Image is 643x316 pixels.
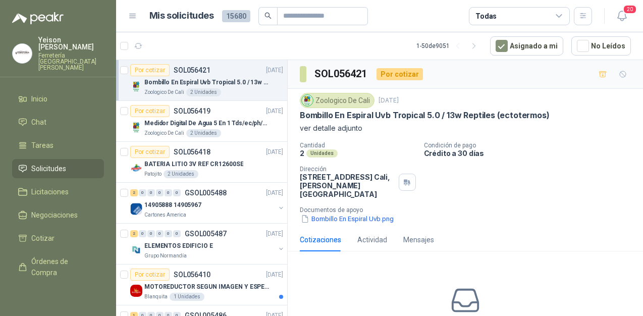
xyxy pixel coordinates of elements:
a: Remisiones [12,286,104,305]
p: SOL056421 [174,67,210,74]
a: Solicitudes [12,159,104,178]
div: 0 [156,230,164,237]
div: 0 [139,230,146,237]
span: Solicitudes [31,163,66,174]
div: 0 [165,230,172,237]
h1: Mis solicitudes [149,9,214,23]
p: Zoologico De Cali [144,88,184,96]
h3: SOL056421 [314,66,368,82]
span: Negociaciones [31,209,78,221]
a: 2 0 0 0 0 0 GSOL005487[DATE] Company LogoELEMENTOS EDIFICIO EGrupo Normandía [130,228,285,260]
div: 0 [147,230,155,237]
div: 0 [147,189,155,196]
div: 0 [173,189,181,196]
p: Cantidad [300,142,416,149]
p: BATERIA LITIO 3V REF CR12600SE [144,160,243,169]
span: 15680 [222,10,250,22]
p: Bombillo En Espiral Uvb Tropical 5.0 / 13w Reptiles (ectotermos) [300,110,549,121]
img: Company Logo [130,285,142,297]
p: 14905888 14905967 [144,200,201,210]
p: 2 [300,149,304,157]
img: Company Logo [13,44,32,63]
button: Asignado a mi [490,36,563,56]
a: Por cotizarSOL056410[DATE] Company LogoMOTOREDUCTOR SEGUN IMAGEN Y ESPECIFICACIONES ADJUNTASBlanq... [116,265,287,305]
p: Condición de pago [424,142,639,149]
div: 2 [130,230,138,237]
div: Por cotizar [130,146,170,158]
img: Company Logo [130,203,142,215]
a: Tareas [12,136,104,155]
p: Yeison [PERSON_NAME] [38,36,104,50]
div: 0 [156,189,164,196]
div: Cotizaciones [300,234,341,245]
a: Por cotizarSOL056418[DATE] Company LogoBATERIA LITIO 3V REF CR12600SEPatojito2 Unidades [116,142,287,183]
a: Cotizar [12,229,104,248]
img: Company Logo [130,121,142,133]
p: SOL056410 [174,271,210,278]
div: Por cotizar [130,64,170,76]
p: Grupo Normandía [144,252,187,260]
p: [DATE] [266,147,283,157]
div: Por cotizar [130,105,170,117]
span: search [264,12,272,19]
div: Mensajes [403,234,434,245]
span: Inicio [31,93,47,104]
p: SOL056419 [174,108,210,115]
button: Bombillo En Espiral Uvb.png [300,214,395,224]
a: Por cotizarSOL056421[DATE] Company LogoBombillo En Espiral Uvb Tropical 5.0 / 13w Reptiles (ectot... [116,60,287,101]
p: SOL056418 [174,148,210,155]
a: Licitaciones [12,182,104,201]
p: ver detalle adjunto [300,123,631,134]
p: Dirección [300,166,395,173]
button: No Leídos [571,36,631,56]
p: Patojito [144,170,162,178]
p: ELEMENTOS EDIFICIO E [144,241,213,251]
p: Documentos de apoyo [300,206,639,214]
div: Todas [475,11,497,22]
p: Crédito a 30 días [424,149,639,157]
div: Por cotizar [377,68,423,80]
p: [DATE] [266,188,283,198]
p: Bombillo En Espiral Uvb Tropical 5.0 / 13w Reptiles (ectotermos) [144,78,270,87]
img: Company Logo [130,162,142,174]
div: Zoologico De Cali [300,93,374,108]
a: Inicio [12,89,104,109]
p: [DATE] [266,229,283,239]
p: MOTOREDUCTOR SEGUN IMAGEN Y ESPECIFICACIONES ADJUNTAS [144,282,270,292]
img: Company Logo [302,95,313,106]
div: 2 Unidades [164,170,198,178]
img: Company Logo [130,244,142,256]
p: [DATE] [266,66,283,75]
p: [DATE] [266,107,283,116]
span: Licitaciones [31,186,69,197]
p: Medidor Digital De Agua 5 En 1 Tds/ec/ph/salinidad/temperatu [144,119,270,128]
span: 20 [623,5,637,14]
div: Por cotizar [130,269,170,281]
a: Chat [12,113,104,132]
div: 0 [139,189,146,196]
p: Cartones America [144,211,186,219]
p: Ferretería [GEOGRAPHIC_DATA][PERSON_NAME] [38,52,104,71]
div: 2 Unidades [186,88,221,96]
p: [DATE] [379,96,399,106]
a: Negociaciones [12,205,104,225]
div: 2 Unidades [186,129,221,137]
div: Unidades [306,149,338,157]
a: Órdenes de Compra [12,252,104,282]
img: Company Logo [130,80,142,92]
a: Por cotizarSOL056419[DATE] Company LogoMedidor Digital De Agua 5 En 1 Tds/ec/ph/salinidad/tempera... [116,101,287,142]
span: Tareas [31,140,53,151]
p: GSOL005487 [185,230,227,237]
p: GSOL005488 [185,189,227,196]
span: Chat [31,117,46,128]
span: Remisiones [31,290,69,301]
div: 1 - 50 de 9051 [416,38,482,54]
p: [DATE] [266,270,283,280]
a: 2 0 0 0 0 0 GSOL005488[DATE] Company Logo14905888 14905967Cartones America [130,187,285,219]
div: 0 [165,189,172,196]
img: Logo peakr [12,12,64,24]
div: 1 Unidades [170,293,204,301]
span: Cotizar [31,233,55,244]
p: Blanquita [144,293,168,301]
div: 0 [173,230,181,237]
